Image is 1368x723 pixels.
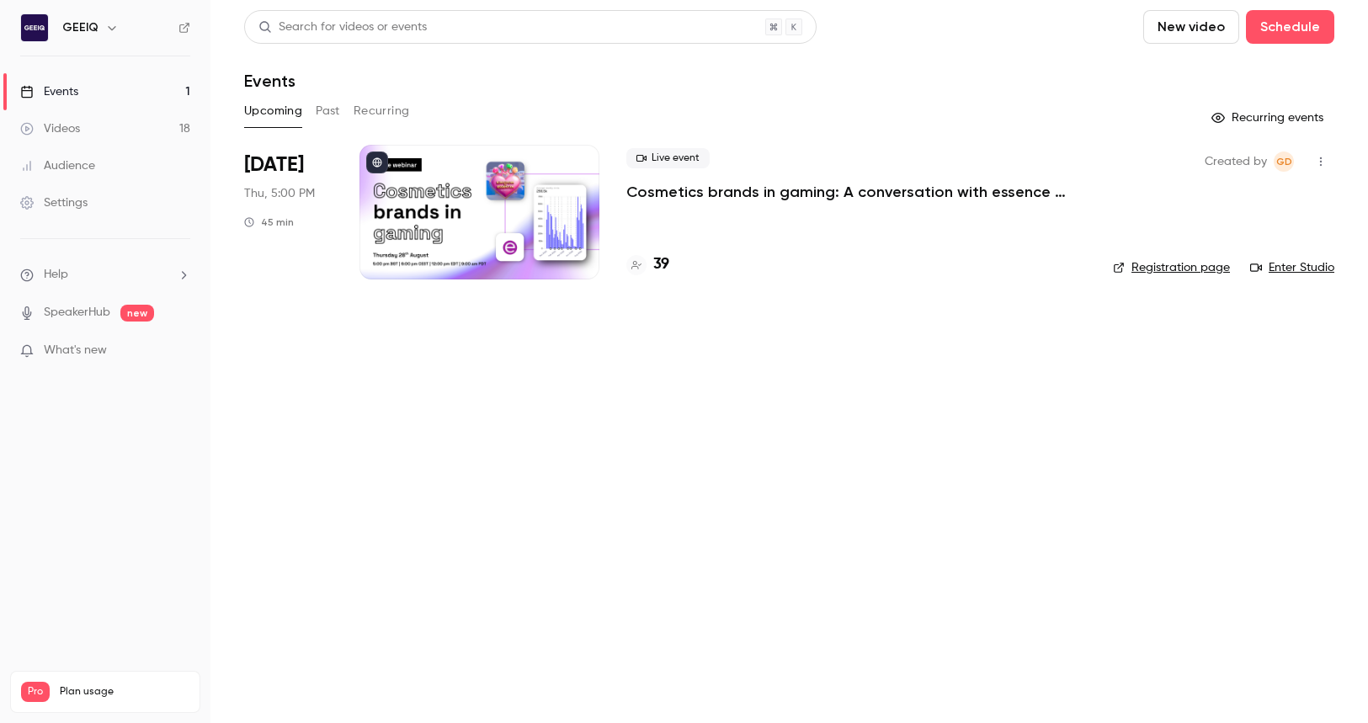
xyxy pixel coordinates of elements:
[1246,10,1334,44] button: Schedule
[626,148,710,168] span: Live event
[244,145,333,279] div: Aug 28 Thu, 5:00 PM (Europe/London)
[1276,152,1292,172] span: GD
[21,682,50,702] span: Pro
[20,266,190,284] li: help-dropdown-opener
[244,215,294,229] div: 45 min
[653,253,669,276] h4: 39
[1143,10,1239,44] button: New video
[120,305,154,322] span: new
[20,120,80,137] div: Videos
[244,185,315,202] span: Thu, 5:00 PM
[1204,104,1334,131] button: Recurring events
[354,98,410,125] button: Recurring
[1205,152,1267,172] span: Created by
[20,83,78,100] div: Events
[60,685,189,699] span: Plan usage
[20,194,88,211] div: Settings
[244,71,295,91] h1: Events
[244,98,302,125] button: Upcoming
[244,152,304,178] span: [DATE]
[20,157,95,174] div: Audience
[44,266,68,284] span: Help
[62,19,98,36] h6: GEEIQ
[626,253,669,276] a: 39
[1113,259,1230,276] a: Registration page
[258,19,427,36] div: Search for videos or events
[316,98,340,125] button: Past
[44,304,110,322] a: SpeakerHub
[1274,152,1294,172] span: Giovanna Demopoulos
[1250,259,1334,276] a: Enter Studio
[21,14,48,41] img: GEEIQ
[44,342,107,359] span: What's new
[626,182,1086,202] a: Cosmetics brands in gaming: A conversation with essence cosmetics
